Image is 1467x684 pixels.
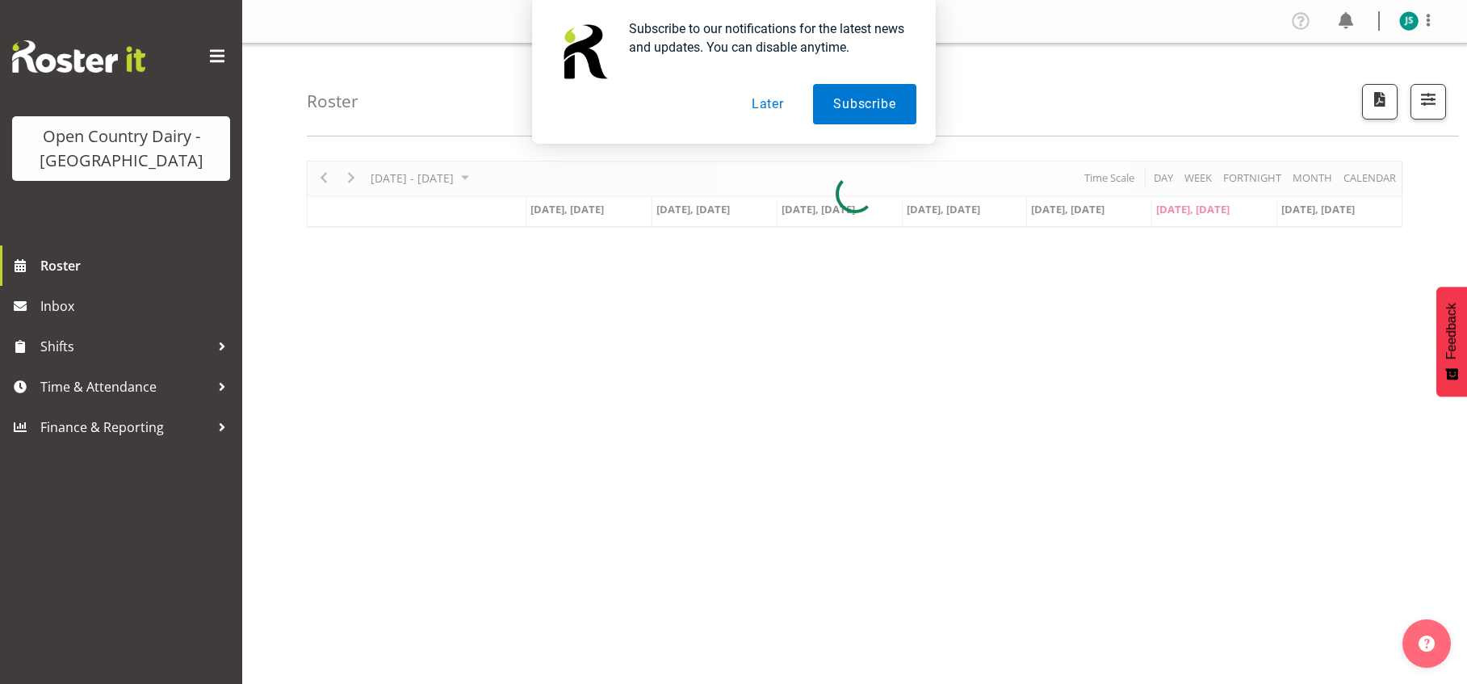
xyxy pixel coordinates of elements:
[40,415,210,439] span: Finance & Reporting
[1444,303,1459,359] span: Feedback
[40,375,210,399] span: Time & Attendance
[40,334,210,359] span: Shifts
[813,84,916,124] button: Subscribe
[731,84,804,124] button: Later
[40,294,234,318] span: Inbox
[1419,636,1435,652] img: help-xxl-2.png
[616,19,916,57] div: Subscribe to our notifications for the latest news and updates. You can disable anytime.
[40,254,234,278] span: Roster
[28,124,214,173] div: Open Country Dairy - [GEOGRAPHIC_DATA]
[551,19,616,84] img: notification icon
[1436,287,1467,397] button: Feedback - Show survey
